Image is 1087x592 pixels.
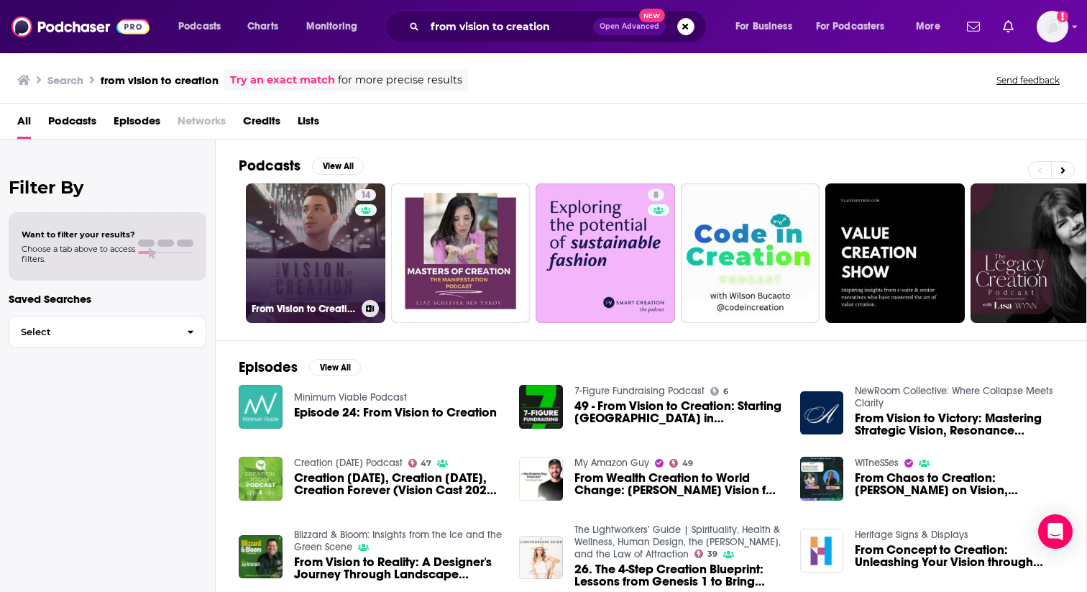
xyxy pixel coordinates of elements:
a: Creation Yesterday, Creation Today, Creation Forever (Vision Cast 2025) with Eric Hovind | Creati... [294,472,503,496]
a: 26. The 4-Step Creation Blueprint: Lessons from Genesis 1 to Bring Your Vision to Life [574,563,783,588]
span: Episode 24: From Vision to Creation [294,406,497,419]
h3: From Vision to Creation [252,303,356,315]
button: open menu [296,15,376,38]
div: Search podcasts, credits, & more... [399,10,720,43]
img: Podchaser - Follow, Share and Rate Podcasts [12,13,150,40]
span: More [916,17,940,37]
span: Open Advanced [600,23,659,30]
span: 14 [361,188,370,203]
span: Select [9,327,175,337]
span: 39 [707,551,717,557]
a: Creation Yesterday, Creation Today, Creation Forever (Vision Cast 2025) with Eric Hovind | Creati... [239,457,283,501]
a: 49 - From Vision to Creation: Starting Musizi University in Uganda with Elaine Alowo-Matovu and T... [574,400,783,424]
a: 14 [355,189,376,201]
a: From Wealth Creation to World Change: Steven Pope's Vision for a Lasting Legacy [574,472,783,496]
h3: from vision to creation [101,73,219,87]
a: 14From Vision to Creation [246,183,385,323]
button: Show profile menu [1037,11,1068,42]
a: 7-Figure Fundraising Podcast [574,385,705,397]
a: 39 [694,550,717,558]
span: 47 [421,460,431,467]
a: 6 [710,387,728,396]
img: From Wealth Creation to World Change: Steven Pope's Vision for a Lasting Legacy [519,457,563,501]
a: Show notifications dropdown [961,14,986,39]
a: Lists [298,109,319,139]
span: Creation [DATE], Creation [DATE], Creation Forever (Vision Cast 2025) with [PERSON_NAME] | Creati... [294,472,503,496]
a: From Concept to Creation: Unleashing Your Vision through Booklet Printing Services [855,544,1063,568]
svg: Add a profile image [1057,11,1068,22]
img: From Chaos to Creation: Devon Kerns on Vision, Leadership, and Impact [800,457,844,501]
a: My Amazon Guy [574,457,649,469]
a: 8 [536,183,675,323]
a: Podcasts [48,109,96,139]
a: NewRoom Collective: Where Collapse Meets Clarity [855,385,1053,409]
a: Minimum Viable Podcast [294,391,407,404]
span: 8 [653,188,659,203]
a: 8 [648,189,664,201]
button: Send feedback [992,74,1064,86]
span: Want to filter your results? [22,229,135,240]
p: Saved Searches [9,292,206,306]
a: From Vision to Victory: Mastering Strategic Vision, Resonance Branding & Time Creation for Lastin... [855,412,1063,437]
button: View All [309,359,361,376]
a: 49 [669,459,693,468]
button: open menu [807,15,906,38]
span: 49 [682,460,693,467]
a: All [17,109,31,139]
a: From Vision to Reality: A Designer's Journey Through Landscape Creation [239,535,283,579]
h3: Search [47,73,83,87]
a: Show notifications dropdown [997,14,1019,39]
a: From Vision to Reality: A Designer's Journey Through Landscape Creation [294,556,503,580]
a: Blizzard & Bloom: Insights from the Ice and the Green Scene [294,529,502,553]
span: From Wealth Creation to World Change: [PERSON_NAME] Vision for a Lasting Legacy [574,472,783,496]
a: Charts [238,15,287,38]
span: New [639,9,665,22]
h2: Filter By [9,177,206,198]
button: Select [9,316,206,348]
input: Search podcasts, credits, & more... [425,15,593,38]
a: From Chaos to Creation: Devon Kerns on Vision, Leadership, and Impact [855,472,1063,496]
a: WITneSSes [855,457,899,469]
a: Creation Today Podcast [294,457,403,469]
span: Monitoring [306,17,357,37]
a: 47 [408,459,432,468]
span: 49 - From Vision to Creation: Starting [GEOGRAPHIC_DATA] in [GEOGRAPHIC_DATA] with [PERSON_NAME] ... [574,400,783,424]
span: For Podcasters [816,17,885,37]
span: Logged in as alignPR [1037,11,1068,42]
a: PodcastsView All [239,157,364,175]
img: 26. The 4-Step Creation Blueprint: Lessons from Genesis 1 to Bring Your Vision to Life [519,536,563,580]
div: Open Intercom Messenger [1038,514,1073,549]
h2: Episodes [239,358,298,376]
span: Charts [247,17,278,37]
span: Podcasts [178,17,221,37]
a: Episodes [114,109,160,139]
a: Episode 24: From Vision to Creation [239,385,283,429]
span: From Chaos to Creation: [PERSON_NAME] on Vision, Leadership, and Impact [855,472,1063,496]
button: open menu [168,15,239,38]
img: From Concept to Creation: Unleashing Your Vision through Booklet Printing Services [800,529,844,573]
span: For Business [735,17,792,37]
img: User Profile [1037,11,1068,42]
a: Credits [243,109,280,139]
span: 6 [723,388,728,395]
span: for more precise results [338,72,462,88]
a: The Lightworkers’ Guide | Spirituality, Health & Wellness, Human Design, the Gene Keys, and the L... [574,524,781,560]
button: View All [312,158,364,175]
span: Networks [178,109,226,139]
img: 49 - From Vision to Creation: Starting Musizi University in Uganda with Elaine Alowo-Matovu and T... [519,385,563,429]
img: From Vision to Victory: Mastering Strategic Vision, Resonance Branding & Time Creation for Lastin... [800,391,844,435]
button: open menu [906,15,958,38]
